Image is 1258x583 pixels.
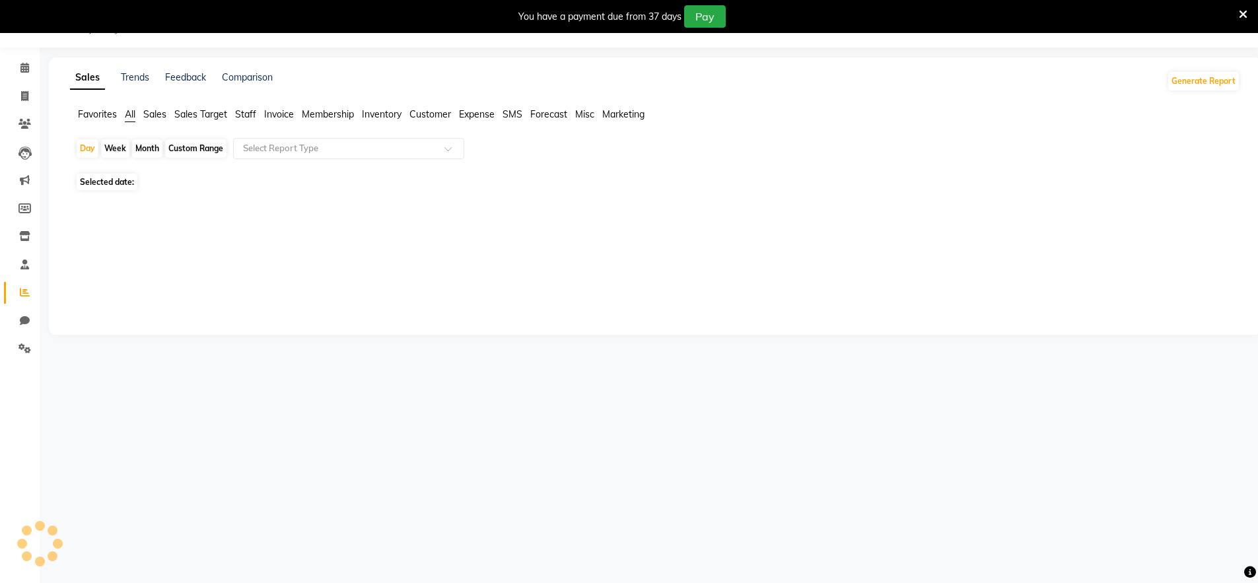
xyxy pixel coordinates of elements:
[459,108,495,120] span: Expense
[518,10,681,24] div: You have a payment due from 37 days
[143,108,166,120] span: Sales
[409,108,451,120] span: Customer
[132,139,162,158] div: Month
[575,108,594,120] span: Misc
[302,108,354,120] span: Membership
[530,108,567,120] span: Forecast
[235,108,256,120] span: Staff
[125,108,135,120] span: All
[165,139,227,158] div: Custom Range
[1168,72,1239,90] button: Generate Report
[77,174,137,190] span: Selected date:
[70,66,105,90] a: Sales
[101,139,129,158] div: Week
[602,108,645,120] span: Marketing
[222,71,273,83] a: Comparison
[77,139,98,158] div: Day
[503,108,522,120] span: SMS
[684,5,726,28] button: Pay
[165,71,206,83] a: Feedback
[174,108,227,120] span: Sales Target
[78,108,117,120] span: Favorites
[121,71,149,83] a: Trends
[362,108,402,120] span: Inventory
[264,108,294,120] span: Invoice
